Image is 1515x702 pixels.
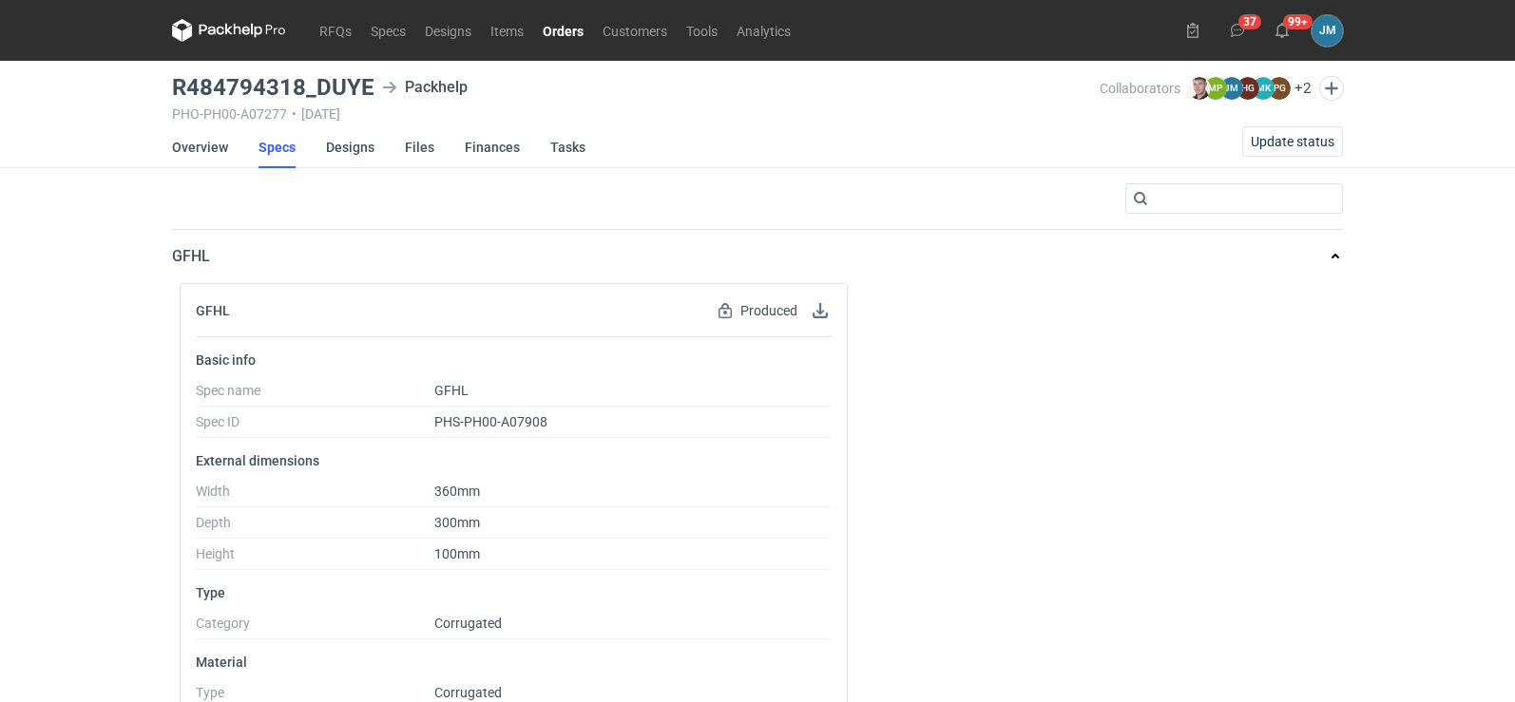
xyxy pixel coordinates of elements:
[1312,15,1343,47] button: JM
[434,685,502,700] span: Corrugated
[1319,76,1344,101] button: Edit collaborators
[361,19,415,42] a: Specs
[292,106,297,122] span: •
[196,352,832,368] p: Basic info
[196,585,832,600] p: Type
[1294,80,1312,97] button: +2
[1220,77,1243,100] figcaption: JM
[465,126,520,168] a: Finances
[434,414,547,429] span: PHS-PH00-A07908
[481,19,533,42] a: Items
[196,383,434,407] dt: Spec name
[415,19,481,42] a: Designs
[196,515,434,539] dt: Depth
[196,453,832,468] p: External dimensions
[434,515,480,530] span: 300mm
[172,19,286,42] svg: Packhelp Pro
[172,126,228,168] a: Overview
[405,126,434,168] a: Files
[196,655,832,670] p: Material
[1252,77,1275,100] figcaption: MK
[809,299,832,322] button: Download specification
[434,484,480,499] span: 360mm
[1268,77,1291,100] figcaption: PG
[259,126,296,168] a: Specs
[1267,15,1297,46] button: 99+
[196,414,434,438] dt: Spec ID
[714,299,801,322] div: Produced
[172,245,210,268] p: GFHL
[1251,135,1334,148] span: Update status
[196,484,434,507] dt: Width
[533,19,593,42] a: Orders
[727,19,800,42] a: Analytics
[434,546,480,561] span: 100mm
[550,126,585,168] a: Tasks
[310,19,361,42] a: RFQs
[1188,77,1211,100] img: Maciej Sikora
[1312,15,1343,47] div: Joanna Myślak
[382,76,468,99] div: Packhelp
[172,76,374,99] h3: R484794318_DUYE
[196,303,230,318] h2: GFHL
[326,126,374,168] a: Designs
[172,106,1100,122] div: PHO-PH00-A07277 [DATE]
[196,616,434,639] dt: Category
[593,19,677,42] a: Customers
[434,383,469,398] span: GFHL
[1222,15,1253,46] button: 37
[677,19,727,42] a: Tools
[434,616,502,631] span: Corrugated
[1242,126,1343,157] button: Update status
[1237,77,1259,100] figcaption: HG
[1204,77,1227,100] figcaption: MP
[1100,81,1180,96] span: Collaborators
[196,546,434,570] dt: Height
